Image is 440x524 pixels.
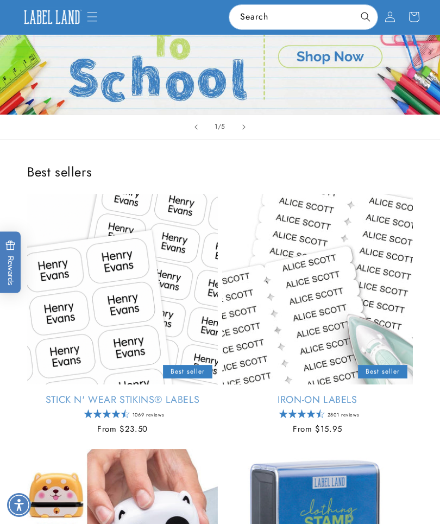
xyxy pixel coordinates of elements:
[27,394,218,406] a: Stick N' Wear Stikins® Labels
[354,5,378,29] button: Search
[80,5,104,29] summary: Menu
[184,115,208,139] button: Previous slide
[7,493,31,517] div: Accessibility Menu
[9,437,137,470] iframe: Sign Up via Text for Offers
[232,115,256,139] button: Next slide
[16,3,87,31] a: Label Land
[27,163,413,180] h2: Best sellers
[221,121,225,132] span: 5
[21,8,83,27] img: Label Land
[218,121,222,132] span: /
[5,240,16,285] span: Rewards
[215,121,218,132] span: 1
[222,394,413,406] a: Iron-On Labels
